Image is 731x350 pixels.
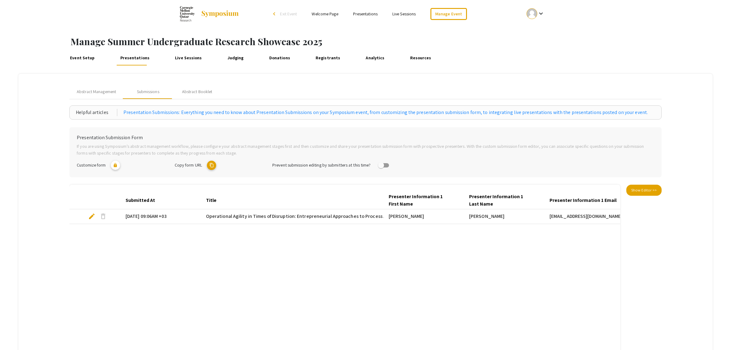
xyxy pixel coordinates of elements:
img: Summer Undergraduate Research Showcase 2025 [180,6,195,22]
a: Presentations [119,51,151,65]
span: Abstract Management [77,88,116,95]
button: Show Editor >> [626,185,662,196]
div: Submissions [137,88,159,95]
div: arrow_back_ios [273,12,277,16]
div: Helpful articles [76,109,117,116]
span: Show Editor >> [631,187,657,193]
div: Presenter Information 1 First Name [389,193,459,208]
div: Title [206,197,216,204]
a: Registrants [314,51,342,65]
h1: Manage Summer Undergraduate Research Showcase 2025 [71,36,731,47]
span: Copy form URL [175,162,202,168]
mat-cell: [PERSON_NAME] [464,209,545,224]
div: Presenter Information 1 Last Name [469,193,540,208]
a: Presentation Submissions: Everything you need to know about Presentation Submissions on your Symp... [123,109,648,116]
a: Welcome Page [312,11,338,17]
div: Title [206,197,222,204]
span: delete [99,213,107,220]
h6: Presentation Submission Form [77,135,654,140]
mat-icon: copy URL [207,161,216,170]
a: Presentations [353,11,378,17]
a: Event Setup [68,51,96,65]
a: Summer Undergraduate Research Showcase 2025 [180,6,239,22]
iframe: Chat [5,322,26,345]
span: Exit Event [280,11,297,17]
mat-cell: [DATE] 09:06AM +03 [121,209,201,224]
div: Presenter Information 1 Last Name [469,193,534,208]
a: Resources [408,51,433,65]
a: Live Sessions [392,11,416,17]
span: edit [88,213,95,220]
div: Abstract Booklet [182,88,212,95]
div: Presenter Information 1 Email [550,197,616,204]
a: Judging [226,51,246,65]
p: If you are using Symposium’s abstract management workflow, please configure your abstract managem... [77,143,654,156]
div: Submitted At [126,197,161,204]
a: Live Sessions [173,51,204,65]
mat-cell: [EMAIL_ADDRESS][DOMAIN_NAME] [545,209,669,224]
mat-icon: Expand account dropdown [537,10,545,17]
a: Donations [267,51,292,65]
a: Manage Event [430,8,467,20]
span: Customize form [77,162,106,168]
mat-icon: lock [111,161,120,170]
a: Analytics [364,51,387,65]
mat-cell: [PERSON_NAME] [384,209,464,224]
img: Symposium by ForagerOne [201,10,239,18]
div: Presenter Information 1 First Name [389,193,454,208]
div: Submitted At [126,197,155,204]
span: Prevent submission editing by submitters at this time? [272,162,371,168]
span: Operational Agility in Times of Disruption: Entrepreneurial Approaches to Process Adaptation and ... [206,213,469,220]
button: Expand account dropdown [520,7,551,21]
div: Presenter Information 1 Email [550,197,622,204]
